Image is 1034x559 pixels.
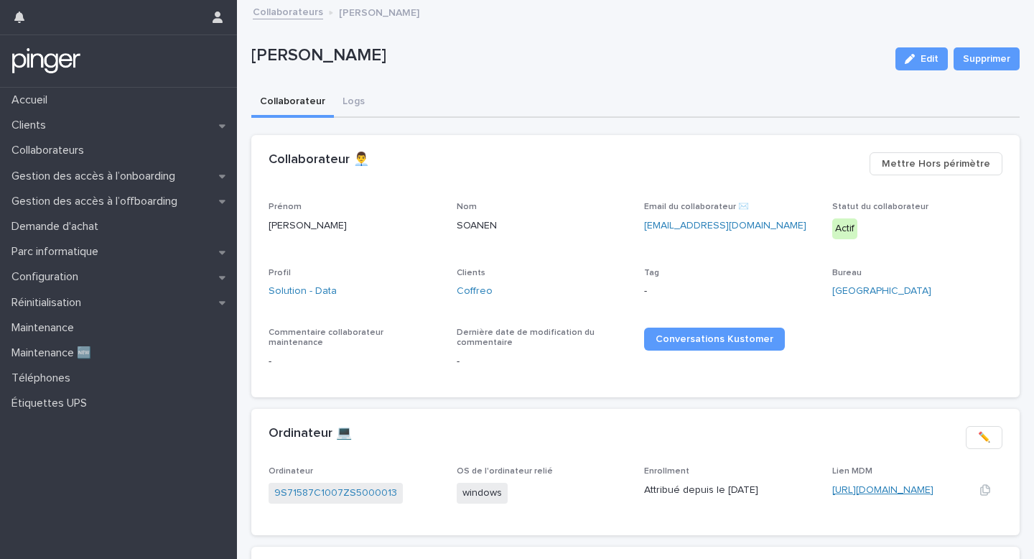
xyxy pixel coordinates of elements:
[895,47,948,70] button: Edit
[644,328,785,351] a: Conversations Kustomer
[6,270,90,284] p: Configuration
[6,296,93,310] p: Réinitialisation
[832,218,857,239] div: Actif
[334,88,373,118] button: Logs
[6,346,103,360] p: Maintenance 🆕
[251,88,334,118] button: Collaborateur
[269,354,439,369] p: -
[269,467,313,476] span: Ordinateur
[6,93,59,107] p: Accueil
[457,284,493,299] a: Coffreo
[832,203,928,211] span: Statut du collaborateur
[6,397,98,410] p: Étiquettes UPS
[644,269,659,277] span: Tag
[269,218,439,234] p: [PERSON_NAME]
[832,269,862,277] span: Bureau
[6,170,187,183] p: Gestion des accès à l’onboarding
[6,195,189,208] p: Gestion des accès à l’offboarding
[269,152,369,168] h2: Collaborateur 👨‍💼
[832,284,931,299] a: [GEOGRAPHIC_DATA]
[963,52,1010,66] span: Supprimer
[644,221,806,231] a: [EMAIL_ADDRESS][DOMAIN_NAME]
[457,269,485,277] span: Clients
[644,284,815,299] p: -
[251,45,884,66] p: [PERSON_NAME]
[870,152,1002,175] button: Mettre Hors périmètre
[921,54,938,64] span: Edit
[954,47,1020,70] button: Supprimer
[6,119,57,132] p: Clients
[269,269,291,277] span: Profil
[966,426,1002,449] button: ✏️
[339,4,419,19] p: [PERSON_NAME]
[6,371,82,385] p: Téléphones
[253,3,323,19] a: Collaborateurs
[457,483,508,504] span: windows
[978,430,990,445] span: ✏️
[6,220,110,234] p: Demande d'achat
[832,485,933,495] a: [URL][DOMAIN_NAME]
[457,354,628,369] p: -
[644,203,749,211] span: Email du collaborateur ✉️
[274,486,397,501] a: 9S71587C1007ZS5000013
[6,321,85,335] p: Maintenance
[269,328,383,347] span: Commentaire collaborateur maintenance
[656,334,773,344] span: Conversations Kustomer
[269,426,352,442] h2: Ordinateur 💻
[832,467,872,476] span: Lien MDM
[644,483,815,498] p: Attribué depuis le [DATE]
[11,47,81,75] img: mTgBEunGTSyRkCgitkcU
[882,157,990,171] span: Mettre Hors périmètre
[269,203,302,211] span: Prénom
[269,284,337,299] a: Solution - Data
[6,144,96,157] p: Collaborateurs
[457,328,595,347] span: Dernière date de modification du commentaire
[457,467,553,476] span: OS de l'ordinateur relié
[644,467,689,476] span: Enrollment
[457,218,628,234] p: SOANEN
[457,203,477,211] span: Nom
[6,245,110,259] p: Parc informatique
